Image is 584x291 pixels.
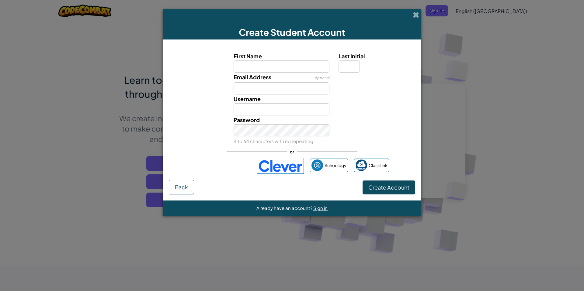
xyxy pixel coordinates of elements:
a: Sign in [313,205,328,211]
span: optional [315,76,329,80]
img: schoology.png [311,159,323,171]
img: clever-logo-blue.png [257,158,304,174]
button: Create Account [363,180,415,194]
span: Email Address [234,74,271,80]
small: 4 to 64 characters with no repeating [234,138,313,144]
span: First Name [234,53,262,60]
span: Already have an account? [256,205,313,211]
span: Last Initial [339,53,365,60]
img: classlink-logo-small.png [356,159,367,171]
span: Password [234,116,260,123]
span: Back [175,183,188,190]
iframe: Sign in with Google Button [192,159,254,173]
span: Create Student Account [239,26,345,38]
button: Back [169,180,194,194]
span: Create Account [368,184,409,191]
span: Username [234,95,261,102]
span: or [287,147,297,156]
span: ClassLink [369,161,388,170]
span: Schoology [325,161,346,170]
